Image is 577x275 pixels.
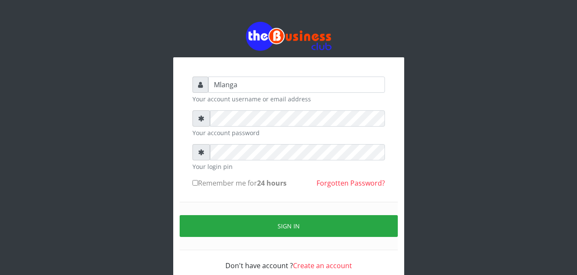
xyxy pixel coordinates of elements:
[257,178,287,188] b: 24 hours
[208,77,385,93] input: Username or email address
[192,178,287,188] label: Remember me for
[192,95,385,103] small: Your account username or email address
[192,180,198,186] input: Remember me for24 hours
[192,128,385,137] small: Your account password
[317,178,385,188] a: Forgotten Password?
[192,162,385,171] small: Your login pin
[192,250,385,271] div: Don't have account ?
[180,215,398,237] button: Sign in
[293,261,352,270] a: Create an account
